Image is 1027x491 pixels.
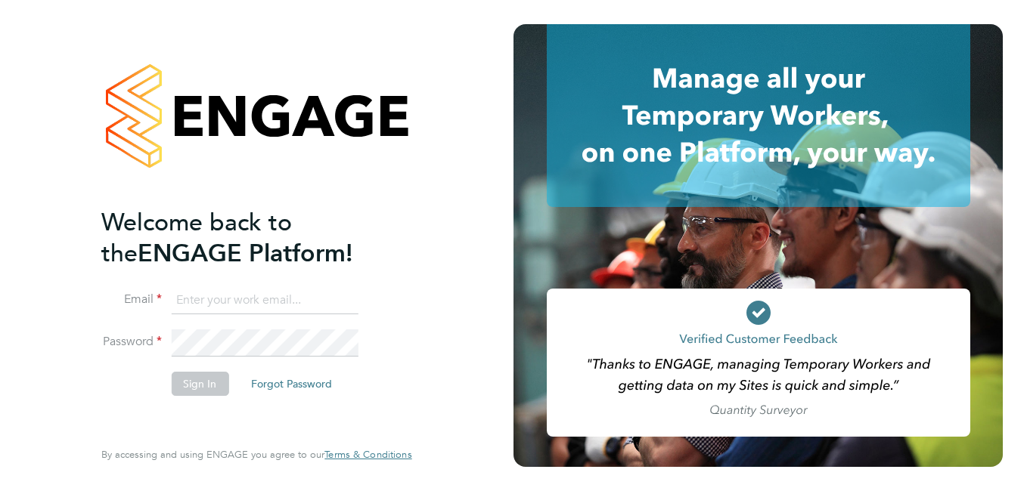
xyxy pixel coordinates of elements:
button: Sign In [171,372,228,396]
input: Enter your work email... [171,287,358,314]
label: Email [101,292,162,307]
span: Terms & Conditions [324,448,411,461]
button: Forgot Password [239,372,344,396]
span: Welcome back to the [101,208,292,268]
label: Password [101,334,162,350]
a: Terms & Conditions [324,449,411,461]
span: By accessing and using ENGAGE you agree to our [101,448,411,461]
h2: ENGAGE Platform! [101,207,396,269]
